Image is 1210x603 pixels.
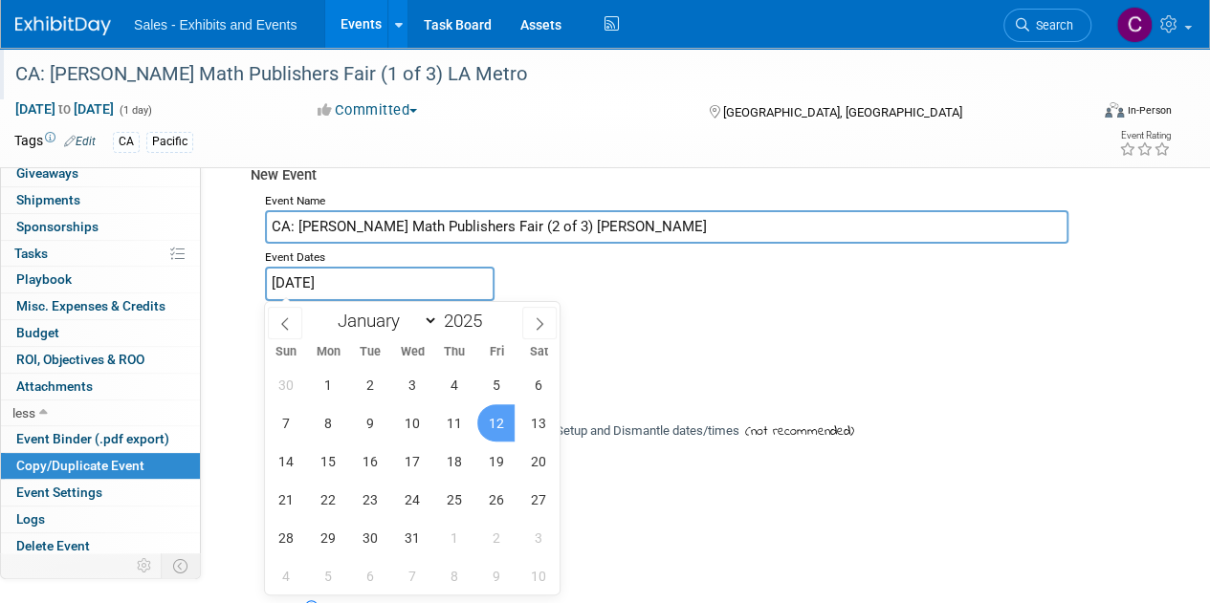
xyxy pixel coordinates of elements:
[475,346,517,358] span: Fri
[438,310,495,332] input: Year
[351,442,388,480] span: December 16, 2025
[265,346,307,358] span: Sun
[433,346,475,358] span: Thu
[16,298,165,313] span: Misc. Expenses & Credits
[16,431,169,446] span: Event Binder (.pdf export)
[477,404,515,441] span: December 12, 2025
[393,442,430,480] span: December 17, 2025
[16,165,78,181] span: Giveaways
[1,400,200,426] a: less
[519,442,557,480] span: December 20, 2025
[393,519,430,556] span: December 31, 2025
[519,366,557,403] span: December 6, 2025
[118,104,152,117] span: (1 day)
[14,131,96,153] td: Tags
[517,346,560,358] span: Sat
[265,187,1157,210] div: Event Name
[1,241,200,267] a: Tasks
[435,366,473,403] span: December 4, 2025
[519,557,557,594] span: January 10, 2026
[435,442,473,480] span: December 18, 2025
[146,132,193,152] div: Pacific
[435,404,473,441] span: December 11, 2025
[519,481,557,518] span: December 27, 2025
[16,538,90,553] span: Delete Event
[435,557,473,594] span: January 8, 2026
[16,458,144,473] span: Copy/Duplicate Event
[351,557,388,594] span: January 6, 2026
[393,557,430,594] span: January 7, 2026
[265,244,1157,267] div: Event Dates
[1,347,200,373] a: ROI, Objectives & ROO
[113,132,140,152] div: CA
[1,320,200,346] a: Budget
[1003,9,1091,42] a: Search
[267,519,304,556] span: December 28, 2025
[265,357,1157,391] div: Copy Options:
[14,246,48,261] span: Tasks
[1,214,200,240] a: Sponsorships
[393,404,430,441] span: December 10, 2025
[267,404,304,441] span: December 7, 2025
[55,101,74,117] span: to
[477,366,515,403] span: December 5, 2025
[391,346,433,358] span: Wed
[519,404,557,441] span: December 13, 2025
[477,519,515,556] span: January 2, 2026
[309,366,346,403] span: December 1, 2025
[739,421,854,441] span: (not recommended)
[1119,131,1171,140] div: Event Rating
[1,374,200,399] a: Attachments
[16,352,144,367] span: ROI, Objectives & ROO
[1,480,200,506] a: Event Settings
[15,16,111,35] img: ExhibitDay
[267,557,304,594] span: January 4, 2026
[16,511,45,527] span: Logs
[265,301,1157,324] div: Participation
[267,481,304,518] span: December 21, 2025
[435,481,473,518] span: December 25, 2025
[1105,102,1124,118] img: Format-Inperson.png
[162,553,201,578] td: Toggle Event Tabs
[128,553,162,578] td: Personalize Event Tab Strip
[1,187,200,213] a: Shipments
[311,100,425,120] button: Committed
[1,506,200,532] a: Logs
[435,519,473,556] span: January 1, 2026
[267,366,304,403] span: November 30, 2025
[328,309,438,333] select: Month
[1,533,200,559] a: Delete Event
[12,405,35,420] span: less
[393,481,430,518] span: December 24, 2025
[9,57,1073,92] div: CA: [PERSON_NAME] Math Publishers Fair (1 of 3) LA Metro
[16,192,80,207] span: Shipments
[309,519,346,556] span: December 29, 2025
[16,271,72,287] span: Playbook
[309,557,346,594] span: January 5, 2026
[351,481,388,518] span: December 23, 2025
[64,135,96,148] a: Edit
[351,404,388,441] span: December 9, 2025
[351,519,388,556] span: December 30, 2025
[1029,18,1073,32] span: Search
[393,366,430,403] span: December 3, 2025
[309,481,346,518] span: December 22, 2025
[1,293,200,319] a: Misc. Expenses & Credits
[307,346,349,358] span: Mon
[1002,99,1172,128] div: Event Format
[1,426,200,452] a: Event Binder (.pdf export)
[1,453,200,479] a: Copy/Duplicate Event
[16,219,99,234] span: Sponsorships
[477,557,515,594] span: January 9, 2026
[16,325,59,340] span: Budget
[351,366,388,403] span: December 2, 2025
[16,485,102,500] span: Event Settings
[251,165,1157,187] div: New Event
[477,481,515,518] span: December 26, 2025
[722,105,961,119] span: [GEOGRAPHIC_DATA], [GEOGRAPHIC_DATA]
[1,267,200,292] a: Playbook
[1127,103,1172,118] div: In-Person
[134,17,297,32] span: Sales - Exhibits and Events
[519,519,557,556] span: January 3, 2026
[1,161,200,186] a: Giveaways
